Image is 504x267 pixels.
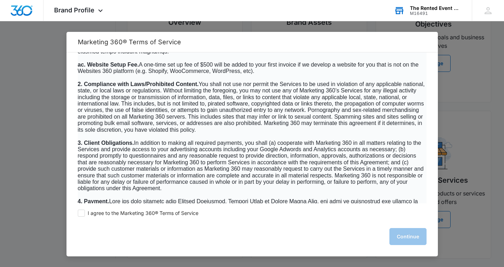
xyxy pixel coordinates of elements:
div: account name [410,5,462,11]
span: A one-time set up fee of $500 will be added to your first invoice if we develop a website for you... [78,62,419,74]
div: account id [410,11,462,16]
button: Continue [389,228,427,245]
span: In addition to making all required payments, you shall (a) cooperate with Marketing 360 in all ma... [78,140,424,192]
span: You shall not use nor permit the Services to be used in violation of any applicable national, sta... [78,81,425,133]
span: I agree to the Marketing 360® Terms of Service [88,210,198,217]
span: 3. Client Obligations. [78,140,134,146]
span: ac. Website Setup Fee. [78,62,139,68]
span: 4. Payment. [78,198,109,204]
span: Brand Profile [54,6,94,14]
h2: Marketing 360® Terms of Service [78,38,427,46]
span: 2. Compliance with Laws/Prohibited Content. [78,81,199,87]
